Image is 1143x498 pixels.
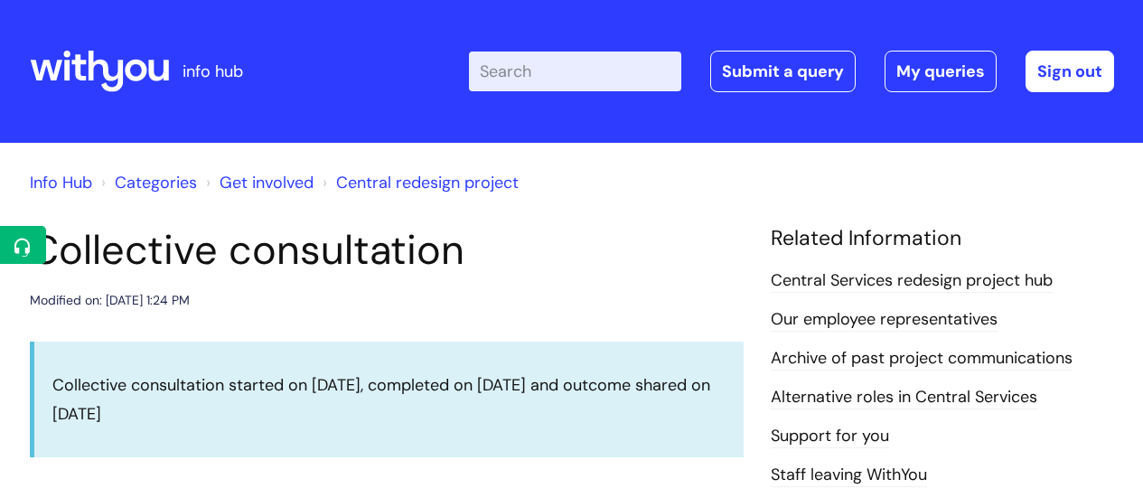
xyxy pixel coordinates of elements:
p: info hub [183,57,243,86]
a: Our employee representatives [771,308,998,332]
li: Get involved [201,168,314,197]
div: Modified on: [DATE] 1:24 PM [30,289,190,312]
a: Get involved [220,172,314,193]
a: Categories [115,172,197,193]
a: Central Services redesign project hub [771,269,1053,293]
h4: Related Information [771,226,1114,251]
a: Alternative roles in Central Services [771,386,1037,409]
a: Central redesign project [336,172,519,193]
a: Staff leaving WithYou [771,464,927,487]
li: Central redesign project [318,168,519,197]
div: | - [469,51,1114,92]
a: My queries [885,51,997,92]
input: Search [469,52,681,91]
a: Info Hub [30,172,92,193]
a: Support for you [771,425,889,448]
a: Sign out [1026,51,1114,92]
a: Archive of past project communications [771,347,1073,371]
p: Collective consultation started on [DATE], completed on [DATE] and outcome shared on [DATE] [52,371,726,429]
h1: Collective consultation [30,226,744,275]
a: Submit a query [710,51,856,92]
li: Solution home [97,168,197,197]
